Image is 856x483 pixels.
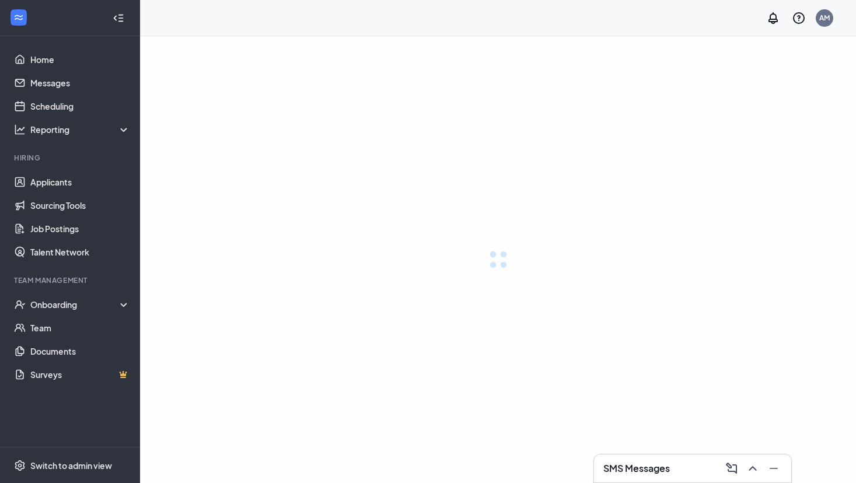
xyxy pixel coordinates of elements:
svg: QuestionInfo [792,11,806,25]
a: Documents [30,339,130,363]
a: SurveysCrown [30,363,130,386]
svg: Settings [14,460,26,471]
svg: Notifications [766,11,780,25]
h3: SMS Messages [603,462,670,475]
svg: UserCheck [14,299,26,310]
svg: Collapse [113,12,124,24]
a: Job Postings [30,217,130,240]
div: Onboarding [30,299,131,310]
svg: WorkstreamLogo [13,12,25,23]
svg: Minimize [767,461,781,475]
a: Sourcing Tools [30,194,130,217]
svg: Analysis [14,124,26,135]
div: Switch to admin view [30,460,112,471]
div: Hiring [14,153,128,163]
a: Team [30,316,130,339]
a: Applicants [30,170,130,194]
div: Reporting [30,124,131,135]
button: Minimize [763,459,782,478]
button: ComposeMessage [721,459,740,478]
a: Messages [30,71,130,94]
a: Scheduling [30,94,130,118]
svg: ComposeMessage [725,461,739,475]
a: Home [30,48,130,71]
a: Talent Network [30,240,130,264]
button: ChevronUp [742,459,761,478]
svg: ChevronUp [746,461,760,475]
div: AM [819,13,830,23]
div: Team Management [14,275,128,285]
